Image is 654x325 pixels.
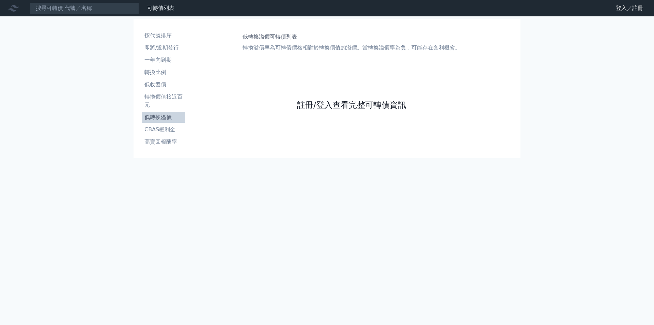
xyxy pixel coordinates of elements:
a: 即將/近期發行 [142,42,185,53]
a: 轉換比例 [142,67,185,78]
a: 註冊/登入查看完整可轉債資訊 [297,100,406,110]
a: CBAS權利金 [142,124,185,135]
a: 低轉換溢價 [142,112,185,123]
a: 登入／註冊 [610,3,649,14]
a: 按代號排序 [142,30,185,41]
li: 轉換價值接近百元 [142,93,185,109]
li: 轉換比例 [142,68,185,76]
a: 低收盤價 [142,79,185,90]
input: 搜尋可轉債 代號／名稱 [30,2,139,14]
p: 轉換溢價率為可轉債價格相對於轉換價值的溢價。當轉換溢價率為負，可能存在套利機會。 [243,44,461,52]
a: 可轉債列表 [147,5,174,11]
li: 一年內到期 [142,56,185,64]
h1: 低轉換溢價可轉債列表 [243,33,461,41]
li: 低收盤價 [142,80,185,89]
li: CBAS權利金 [142,125,185,134]
a: 轉換價值接近百元 [142,91,185,110]
a: 高賣回報酬率 [142,136,185,147]
li: 即將/近期發行 [142,44,185,52]
li: 高賣回報酬率 [142,138,185,146]
li: 低轉換溢價 [142,113,185,121]
li: 按代號排序 [142,31,185,40]
a: 一年內到期 [142,55,185,65]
